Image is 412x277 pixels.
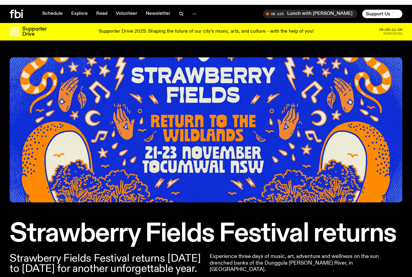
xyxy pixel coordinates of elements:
a: Explore [68,5,91,13]
a: Newsletter [142,5,174,13]
a: Read [93,5,111,13]
img: Event banner poster in blue with white graphics of lightning bolts and a big triangle [10,53,402,198]
p: Experience three days of music, art, adventure and wellness on the sun drenched banks of the Dung... [210,249,383,268]
a: Schedule [39,5,66,13]
button: Support Us [362,5,402,13]
button: On AirLunch with [PERSON_NAME] [263,5,357,13]
p: Supporter Drive 2025: Shaping the future of our city’s music, arts, and culture - with the help o... [99,24,314,30]
h1: Strawberry Fields Festival returns [10,217,402,241]
span: 09:09:11:00 [379,23,402,27]
span: Support Us [366,6,390,12]
a: Volunteer [112,5,141,13]
p: Strawberry Fields Festival returns [DATE] to [DATE] for another unforgettable year. [10,249,202,269]
h3: Supporter Drive [22,22,46,32]
span: Remaining [383,27,402,31]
